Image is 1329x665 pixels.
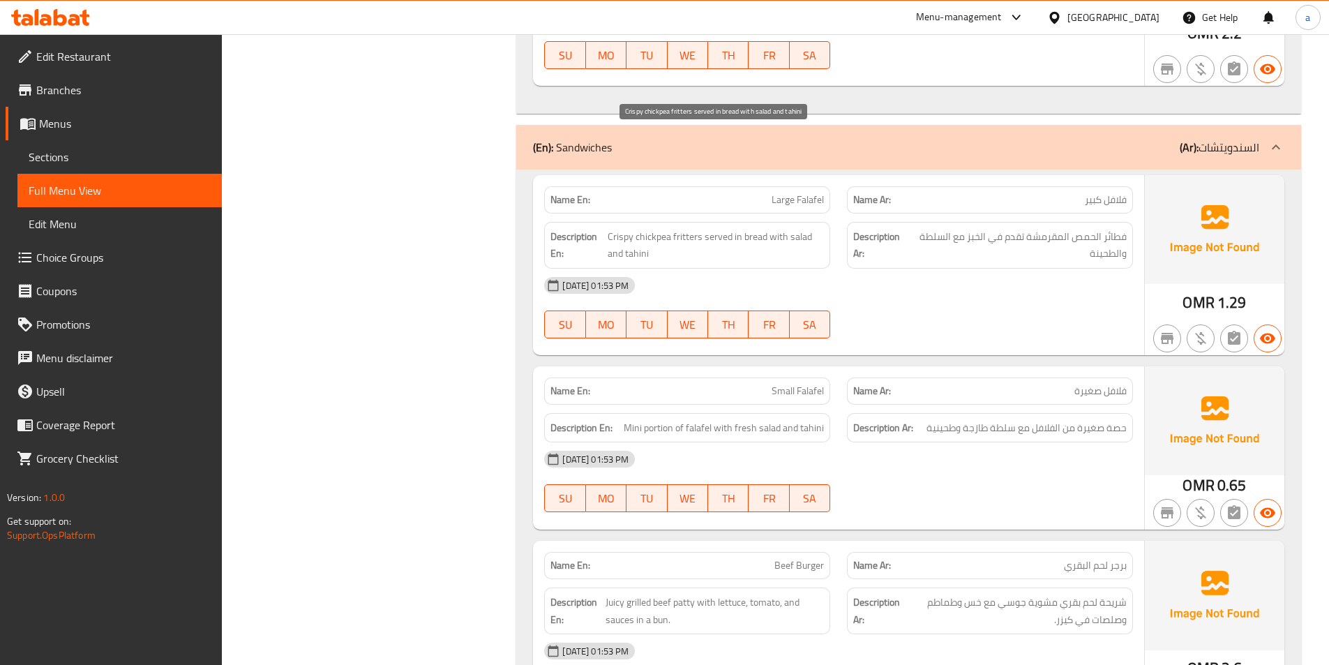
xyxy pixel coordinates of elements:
[1254,499,1282,527] button: Available
[708,41,749,69] button: TH
[1217,289,1247,316] span: 1.29
[673,488,703,509] span: WE
[6,241,222,274] a: Choice Groups
[17,174,222,207] a: Full Menu View
[916,9,1002,26] div: Menu-management
[36,350,211,366] span: Menu disclaimer
[772,193,824,207] span: Large Falafel
[905,594,1127,628] span: شريحة لحم بقري مشوية جوسي مع خس وطماطم وصلصات في كيزر.
[632,315,661,335] span: TU
[1145,366,1284,475] img: Ae5nvW7+0k+MAAAAAElFTkSuQmCC
[790,41,830,69] button: SA
[1220,324,1248,352] button: Not has choices
[772,384,824,398] span: Small Falafel
[544,41,585,69] button: SU
[1064,558,1127,573] span: برجر لحم البقري
[550,558,590,573] strong: Name En:
[550,488,580,509] span: SU
[1187,55,1215,83] button: Purchased item
[36,48,211,65] span: Edit Restaurant
[795,488,825,509] span: SA
[668,41,708,69] button: WE
[853,419,913,437] strong: Description Ar:
[592,45,621,66] span: MO
[533,139,612,156] p: Sandwiches
[714,488,743,509] span: TH
[754,488,783,509] span: FR
[6,341,222,375] a: Menu disclaimer
[632,488,661,509] span: TU
[36,450,211,467] span: Grocery Checklist
[853,594,902,628] strong: Description Ar:
[6,107,222,140] a: Menus
[586,484,626,512] button: MO
[626,484,667,512] button: TU
[29,216,211,232] span: Edit Menu
[1187,499,1215,527] button: Purchased item
[544,484,585,512] button: SU
[550,384,590,398] strong: Name En:
[608,228,824,262] span: Crispy chickpea fritters served in bread with salad and tahini
[1153,499,1181,527] button: Not branch specific item
[6,308,222,341] a: Promotions
[714,315,743,335] span: TH
[754,45,783,66] span: FR
[749,41,789,69] button: FR
[853,193,891,207] strong: Name Ar:
[533,137,553,158] b: (En):
[6,408,222,442] a: Coverage Report
[43,488,65,507] span: 1.0.0
[586,41,626,69] button: MO
[1180,139,1259,156] p: السندويتشات
[668,311,708,338] button: WE
[708,484,749,512] button: TH
[926,419,1127,437] span: حصة صغيرة من الفلافل مع سلطة طازجة وطحينية
[36,383,211,400] span: Upsell
[36,249,211,266] span: Choice Groups
[853,558,891,573] strong: Name Ar:
[624,419,824,437] span: Mini portion of falafel with fresh salad and tahini
[6,442,222,475] a: Grocery Checklist
[36,316,211,333] span: Promotions
[550,45,580,66] span: SU
[550,594,603,628] strong: Description En:
[626,311,667,338] button: TU
[550,228,605,262] strong: Description En:
[1220,499,1248,527] button: Not has choices
[557,279,634,292] span: [DATE] 01:53 PM
[592,315,621,335] span: MO
[29,149,211,165] span: Sections
[1217,472,1247,499] span: 0.65
[1145,541,1284,650] img: Ae5nvW7+0k+MAAAAAElFTkSuQmCC
[36,417,211,433] span: Coverage Report
[668,484,708,512] button: WE
[1145,175,1284,284] img: Ae5nvW7+0k+MAAAAAElFTkSuQmCC
[1180,137,1199,158] b: (Ar):
[673,45,703,66] span: WE
[36,283,211,299] span: Coupons
[7,512,71,530] span: Get support on:
[626,41,667,69] button: TU
[550,193,590,207] strong: Name En:
[1153,55,1181,83] button: Not branch specific item
[1182,289,1214,316] span: OMR
[550,315,580,335] span: SU
[39,115,211,132] span: Menus
[1153,324,1181,352] button: Not branch specific item
[1182,472,1214,499] span: OMR
[1220,55,1248,83] button: Not has choices
[1254,324,1282,352] button: Available
[909,228,1127,262] span: فطائر الحمص المقرمشة تقدم في الخبز مع السلطة والطحينة
[557,453,634,466] span: [DATE] 01:53 PM
[714,45,743,66] span: TH
[632,45,661,66] span: TU
[790,484,830,512] button: SA
[754,315,783,335] span: FR
[1305,10,1310,25] span: a
[606,594,824,628] span: Juicy grilled beef patty with lettuce, tomato, and sauces in a bun.
[17,140,222,174] a: Sections
[29,182,211,199] span: Full Menu View
[1085,193,1127,207] span: فلافل كبير
[673,315,703,335] span: WE
[795,315,825,335] span: SA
